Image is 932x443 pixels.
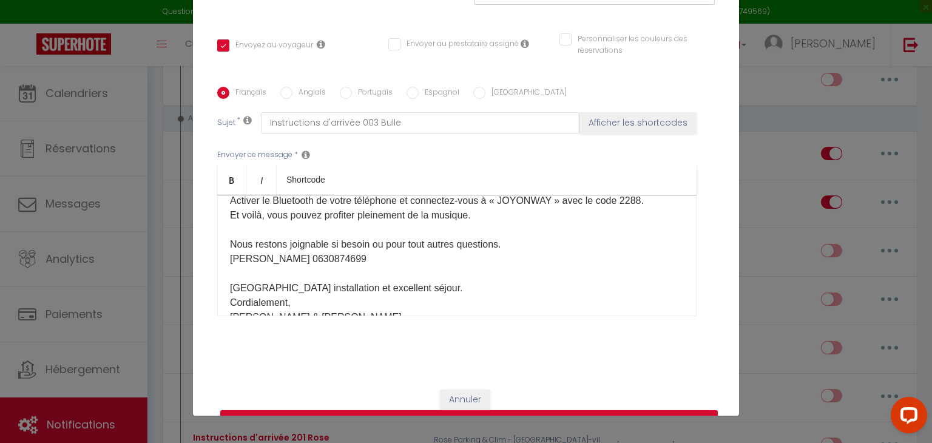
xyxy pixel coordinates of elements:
[230,195,644,206] span: Activer le Bluetooth de votre téléphone et connectez-vous à « JOYONWAY » avec le code 2288.
[230,283,463,293] span: [GEOGRAPHIC_DATA] installation et excellent séjour.
[230,210,471,220] span: Et voilà, vous pouvez profiter pleinement de la musique.
[217,149,292,161] label: Envoyer ce message
[352,87,393,100] label: Portugais
[247,165,277,194] a: Italic
[579,112,697,134] button: Afficher les shortcodes
[277,165,335,194] a: Shortcode
[485,87,567,100] label: [GEOGRAPHIC_DATA]
[230,239,501,249] span: Nous restons joignable si besoin ou pour tout autres questions.
[881,392,932,443] iframe: LiveChat chat widget
[419,87,459,100] label: Espagnol
[230,254,366,264] span: [PERSON_NAME] 0630874699
[217,165,247,194] a: Bold
[317,39,325,49] i: Envoyer au voyageur
[230,297,291,308] span: Cordialement,
[292,87,326,100] label: Anglais
[230,312,402,322] span: [PERSON_NAME] & [PERSON_NAME]
[243,115,252,125] i: Subject
[440,390,490,410] button: Annuler
[217,117,235,130] label: Sujet
[521,39,529,49] i: Envoyer au prestataire si il est assigné
[229,87,266,100] label: Français
[302,150,310,160] i: Message
[220,410,718,433] button: Mettre à jour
